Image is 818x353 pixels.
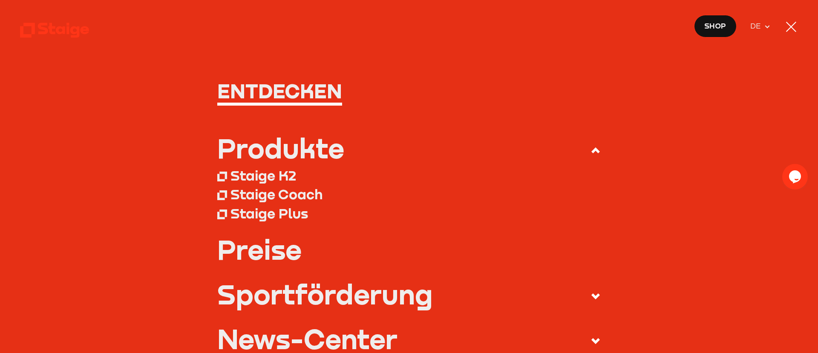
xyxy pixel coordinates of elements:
div: News-Center [217,325,397,352]
div: Produkte [217,135,344,161]
iframe: chat widget [782,164,809,189]
div: Sportförderung [217,281,433,307]
div: Staige Coach [230,186,323,203]
a: Staige K2 [217,166,601,185]
span: DE [750,20,764,32]
span: Shop [704,20,726,32]
a: Shop [694,15,737,37]
a: Staige Coach [217,185,601,204]
a: Preise [217,236,601,263]
div: Staige K2 [230,167,296,184]
a: Staige Plus [217,204,601,223]
div: Staige Plus [230,205,308,222]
